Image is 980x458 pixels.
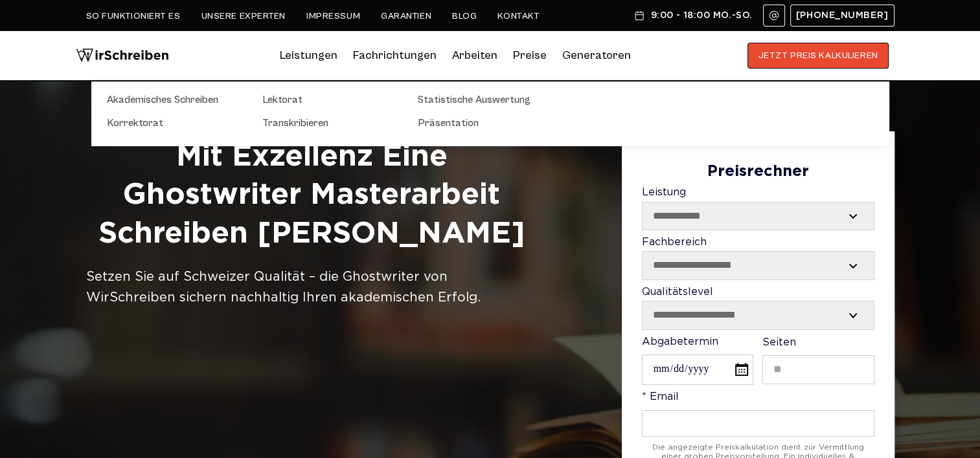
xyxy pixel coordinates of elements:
[642,163,874,181] div: Preisrechner
[642,237,874,280] label: Fachbereich
[633,10,645,21] img: Schedule
[262,115,392,131] a: Transkribieren
[280,45,337,66] a: Leistungen
[562,45,631,66] a: Generatoren
[262,92,392,107] a: Lektorat
[642,287,874,330] label: Qualitätslevel
[642,354,753,385] input: Abgabetermin
[513,49,547,62] a: Preise
[107,115,236,131] a: Korrektorat
[642,336,753,386] label: Abgabetermin
[201,11,286,21] a: Unsere Experten
[643,202,874,230] select: Leistung
[353,45,437,66] a: Fachrichtungen
[306,11,360,21] a: Impressum
[642,391,874,436] label: * Email
[643,301,874,329] select: Qualitätslevel
[381,11,431,21] a: Garantien
[790,5,895,27] a: [PHONE_NUMBER]
[497,11,540,21] a: Kontakt
[762,338,796,347] span: Seiten
[86,138,538,254] h1: Mit Exzellenz eine Ghostwriter Masterarbeit Schreiben [PERSON_NAME]
[418,92,547,107] a: Statistische Auswertung
[642,187,874,230] label: Leistung
[796,10,889,21] span: [PHONE_NUMBER]
[643,252,874,279] select: Fachbereich
[452,45,497,66] a: Arbeiten
[418,115,547,131] a: Präsentation
[650,10,752,21] span: 9:00 - 18:00 Mo.-So.
[452,11,477,21] a: Blog
[107,92,236,107] a: Akademisches Schreiben
[769,10,779,21] img: Email
[747,43,889,69] button: JETZT PREIS KALKULIEREN
[86,11,181,21] a: So funktioniert es
[86,267,538,308] div: Setzen Sie auf Schweizer Qualität – die Ghostwriter von WirSchreiben sichern nachhaltig Ihren aka...
[76,43,169,69] img: logo wirschreiben
[642,410,874,437] input: * Email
